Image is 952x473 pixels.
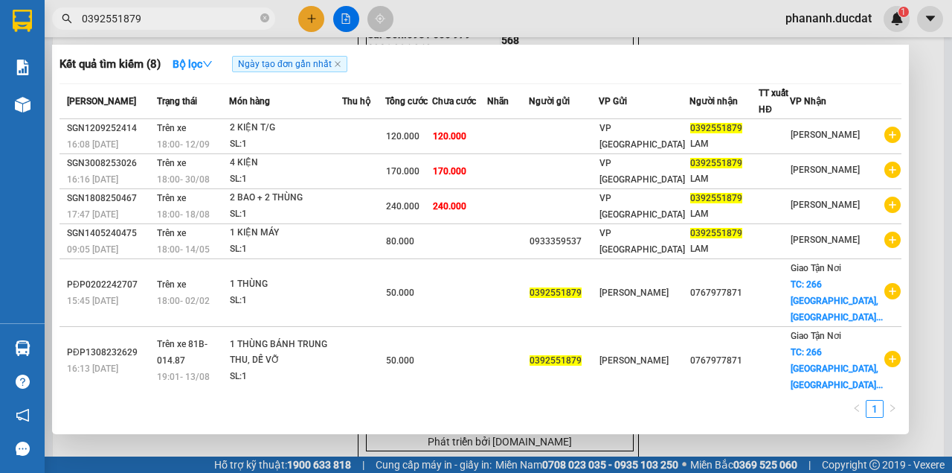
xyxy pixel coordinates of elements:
[690,353,759,369] div: 0767977871
[888,404,897,413] span: right
[884,162,901,178] span: plus-circle
[13,10,32,32] img: logo-vxr
[342,96,370,107] span: Thu hộ
[386,355,414,366] span: 50.000
[230,276,341,293] div: 1 THÙNG
[884,232,901,248] span: plus-circle
[67,296,118,306] span: 15:45 [DATE]
[230,171,341,188] div: SL: 1
[884,197,901,213] span: plus-circle
[599,123,685,150] span: VP [GEOGRAPHIC_DATA]
[386,236,414,247] span: 80.000
[689,96,738,107] span: Người nhận
[386,131,419,142] span: 120.000
[202,59,213,69] span: down
[67,364,118,374] span: 16:13 [DATE]
[157,96,197,107] span: Trạng thái
[10,66,83,80] strong: 0901 936 968
[157,158,186,168] span: Trên xe
[690,123,742,133] span: 0392551879
[16,442,30,456] span: message
[230,337,341,369] div: 1 THÙNG BÁNH TRUNG THU, DỄ VỠ
[67,156,152,171] div: SGN3008253026
[791,235,860,245] span: [PERSON_NAME]
[690,171,759,187] div: LAM
[230,369,341,385] div: SL: 1
[157,123,186,133] span: Trên xe
[884,400,901,418] li: Next Page
[67,244,118,255] span: 09:05 [DATE]
[157,174,210,185] span: 18:00 - 30/08
[432,96,476,107] span: Chưa cước
[433,131,466,142] span: 120.000
[848,400,866,418] button: left
[791,331,841,341] span: Giao Tận Nơi
[690,241,759,257] div: LAM
[866,400,884,418] li: 1
[791,130,860,140] span: [PERSON_NAME]
[67,191,152,206] div: SGN1808250467
[157,228,186,238] span: Trên xe
[884,283,901,299] span: plus-circle
[157,296,210,306] span: 18:00 - 02/02
[157,372,210,382] span: 19:01 - 13/08
[132,42,225,56] strong: [PERSON_NAME]:
[230,206,341,223] div: SL: 1
[229,96,270,107] span: Món hàng
[230,293,341,309] div: SL: 1
[690,285,759,301] div: 0767977871
[260,12,269,26] span: close-circle
[10,98,74,118] span: VP GỬI:
[67,209,118,220] span: 17:47 [DATE]
[157,244,210,255] span: 18:00 - 14/05
[10,49,54,63] strong: Sài Gòn:
[599,355,669,366] span: [PERSON_NAME]
[866,401,883,417] a: 1
[386,201,419,212] span: 240.000
[530,355,582,366] span: 0392551879
[791,200,860,210] span: [PERSON_NAME]
[62,13,72,24] span: search
[433,201,466,212] span: 240.000
[67,277,152,293] div: PĐP0202242707
[161,52,225,76] button: Bộ lọcdown
[690,206,759,222] div: LAM
[791,347,883,390] span: TC: 266 [GEOGRAPHIC_DATA], [GEOGRAPHIC_DATA]...
[230,190,341,206] div: 2 BAO + 2 THÙNG
[157,139,210,150] span: 18:00 - 12/09
[67,345,152,361] div: PĐP1308232629
[59,14,203,35] span: ĐỨC ĐẠT GIA LAI
[690,193,742,203] span: 0392551879
[230,155,341,171] div: 4 KIỆN
[791,263,841,273] span: Giao Tận Nơi
[59,57,161,72] h3: Kết quả tìm kiếm ( 8 )
[67,96,136,107] span: [PERSON_NAME]
[433,166,466,177] span: 170.000
[67,174,118,185] span: 16:16 [DATE]
[173,58,213,70] strong: Bộ lọc
[132,72,205,86] strong: 0901 933 179
[852,404,861,413] span: left
[157,279,186,290] span: Trên xe
[16,375,30,389] span: question-circle
[529,96,570,107] span: Người gửi
[599,158,685,185] span: VP [GEOGRAPHIC_DATA]
[15,60,30,75] img: solution-icon
[599,228,685,255] span: VP [GEOGRAPHIC_DATA]
[232,56,347,72] span: Ngày tạo đơn gần nhất
[386,288,414,298] span: 50.000
[230,241,341,258] div: SL: 1
[334,60,341,68] span: close
[67,121,152,136] div: SGN1209252414
[15,340,30,356] img: warehouse-icon
[884,351,901,367] span: plus-circle
[690,228,742,238] span: 0392551879
[386,166,419,177] span: 170.000
[157,193,186,203] span: Trên xe
[599,288,669,298] span: [PERSON_NAME]
[260,13,269,22] span: close-circle
[848,400,866,418] li: Previous Page
[791,165,860,175] span: [PERSON_NAME]
[157,209,210,220] span: 18:00 - 18/08
[791,279,883,323] span: TC: 266 [GEOGRAPHIC_DATA], [GEOGRAPHIC_DATA]...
